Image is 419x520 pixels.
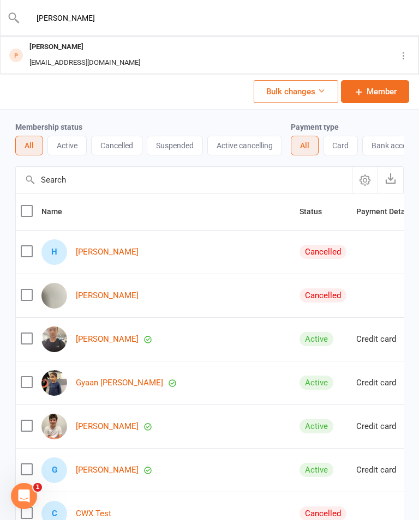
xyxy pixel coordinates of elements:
[76,247,139,257] a: [PERSON_NAME]
[41,239,67,265] div: Heather
[15,136,43,155] button: All
[300,205,334,218] button: Status
[20,10,400,26] input: Search...
[147,136,203,155] button: Suspended
[41,283,67,309] img: Sean
[76,335,139,344] a: [PERSON_NAME]
[76,291,139,300] a: [PERSON_NAME]
[41,457,67,483] div: Gianni
[323,136,358,155] button: Card
[41,326,67,352] img: Zachariah
[207,136,282,155] button: Active cancelling
[300,463,333,477] div: Active
[26,39,143,55] div: [PERSON_NAME]
[47,136,87,155] button: Active
[341,80,409,103] a: Member
[41,205,74,218] button: Name
[41,207,74,216] span: Name
[76,465,139,475] a: [PERSON_NAME]
[300,207,334,216] span: Status
[300,245,346,259] div: Cancelled
[41,370,67,396] img: Gyaan
[300,376,333,390] div: Active
[300,419,333,433] div: Active
[26,55,143,71] div: [EMAIL_ADDRESS][DOMAIN_NAME]
[41,414,67,439] img: Cian
[11,483,37,509] iframe: Intercom live chat
[76,422,139,431] a: [PERSON_NAME]
[15,123,82,131] label: Membership status
[367,85,397,98] span: Member
[291,123,339,131] label: Payment type
[300,332,333,346] div: Active
[300,288,346,303] div: Cancelled
[254,80,338,103] button: Bulk changes
[291,136,319,155] button: All
[76,509,111,518] a: CWX Test
[33,483,42,492] span: 1
[16,167,352,193] input: Search
[91,136,142,155] button: Cancelled
[76,378,163,388] a: Gyaan [PERSON_NAME]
